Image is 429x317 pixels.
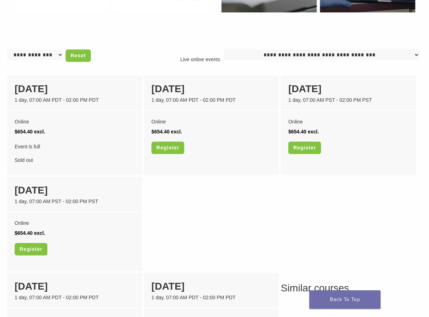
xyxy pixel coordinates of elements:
span: $654.40 [15,129,33,134]
div: 1 day, 07:00 AM PDT - 02:00 PM PDT [151,96,271,104]
div: 1 day, 07:00 AM PDT - 02:00 PM PDT [15,96,134,104]
div: 1 day, 07:00 AM PDT - 02:00 PM PDT [15,294,134,301]
div: [DATE] [15,183,134,198]
div: [DATE] [151,279,271,294]
a: Register [151,142,184,154]
div: 1 day, 07:00 AM PDT - 02:00 PM PDT [151,294,271,301]
div: 1 day, 07:00 AM PST - 02:00 PM PST [288,96,408,104]
span: $654.40 [15,230,33,236]
div: [DATE] [151,81,271,96]
p: Live online events [177,56,224,63]
div: [DATE] [15,81,134,96]
span: $654.40 [288,129,306,134]
div: Online [288,117,408,127]
div: Online [15,218,134,228]
a: Register [15,243,47,255]
span: excl. [34,230,45,236]
a: Reset [66,49,91,62]
div: [DATE] [15,279,134,294]
div: 1 day, 07:00 AM PST - 02:00 PM PST [15,198,134,205]
div: Online [15,117,134,127]
div: Sold out [15,142,134,165]
div: Online [151,117,271,127]
span: excl. [171,129,182,134]
span: excl. [308,129,319,134]
span: excl. [34,129,45,134]
a: Register [288,142,321,154]
div: [DATE] [288,81,408,96]
span: Event is full [15,142,134,152]
span: $654.40 [151,129,170,134]
a: Back To Top [309,290,381,309]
